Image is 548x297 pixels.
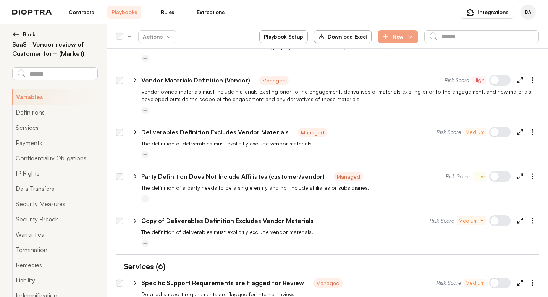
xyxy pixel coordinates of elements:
button: Remedies [12,257,97,273]
button: Definitions [12,105,97,120]
button: Low [473,172,486,181]
span: Back [23,31,36,38]
a: Playbooks [107,6,141,19]
span: Managed [298,128,327,137]
button: Warranties [12,227,97,242]
img: left arrow [12,31,20,38]
h1: Services (6) [116,261,165,272]
button: Back [12,31,97,38]
div: Dioptra Agent [521,5,536,20]
button: Security Breach [12,211,97,227]
button: Medium [464,128,486,136]
span: High [474,76,485,84]
button: Download Excel [314,30,372,43]
p: The definition of deliverables must explicitly exclude vendor materials. [141,140,539,147]
button: Payments [12,135,97,150]
button: Variables [12,89,97,105]
a: Contracts [64,6,98,19]
button: Add tag [141,55,149,62]
span: Managed [259,76,289,85]
img: logo [12,10,52,15]
div: Select all [116,33,123,40]
button: Termination [12,242,97,257]
p: Specific Support Requirements are Flagged for Review [141,278,304,287]
span: Integrations [478,8,508,16]
span: DA [525,9,531,15]
button: Integrations [461,6,514,19]
span: Actions [137,30,178,44]
button: Medium [457,216,486,225]
button: Add tag [141,239,149,247]
p: Vendor Materials Definition (Vendor) [141,76,250,85]
button: Data Transfers [12,181,97,196]
span: Risk Score [436,279,461,287]
p: The definition of deliverables must explicitly exclude vendor materials. [141,228,539,236]
span: Risk Score [445,76,469,84]
button: Add tag [141,151,149,158]
span: Medium [459,217,485,224]
span: Risk Score [446,173,470,180]
button: Liability [12,273,97,288]
button: Confidentiality Obligations [12,150,97,166]
button: New [378,30,418,43]
button: Medium [464,279,486,287]
img: puzzle [467,8,475,16]
a: Extractions [194,6,228,19]
span: Managed [313,278,343,288]
h2: SaaS - Vendor review of Customer form (Market) [12,40,97,58]
button: Add tag [141,107,149,114]
p: Vendor owned materials must include materials existing prior to the engagement, derivatives of ma... [141,88,539,103]
p: Deliverables Definition Excludes Vendor Materials [141,128,289,137]
span: Medium [466,128,485,136]
button: Security Measures [12,196,97,211]
span: Low [475,173,485,180]
span: Medium [466,279,485,287]
button: Add tag [141,195,149,203]
button: High [472,76,486,84]
button: IP Rights [12,166,97,181]
button: Services [12,120,97,135]
a: Rules [150,6,184,19]
p: Party Definition Does Not Include Affiliates (customer/vendor) [141,172,325,181]
button: Actions [138,30,176,43]
span: Risk Score [436,128,461,136]
span: Managed [334,172,363,181]
p: Copy of Deliverables Definition Excludes Vendor Materials [141,216,314,225]
p: The definition of a party needs to be a single entity and not include affiliates or subsidiaries. [141,184,539,192]
span: Risk Score [430,217,454,224]
button: Playbook Setup [259,30,308,43]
